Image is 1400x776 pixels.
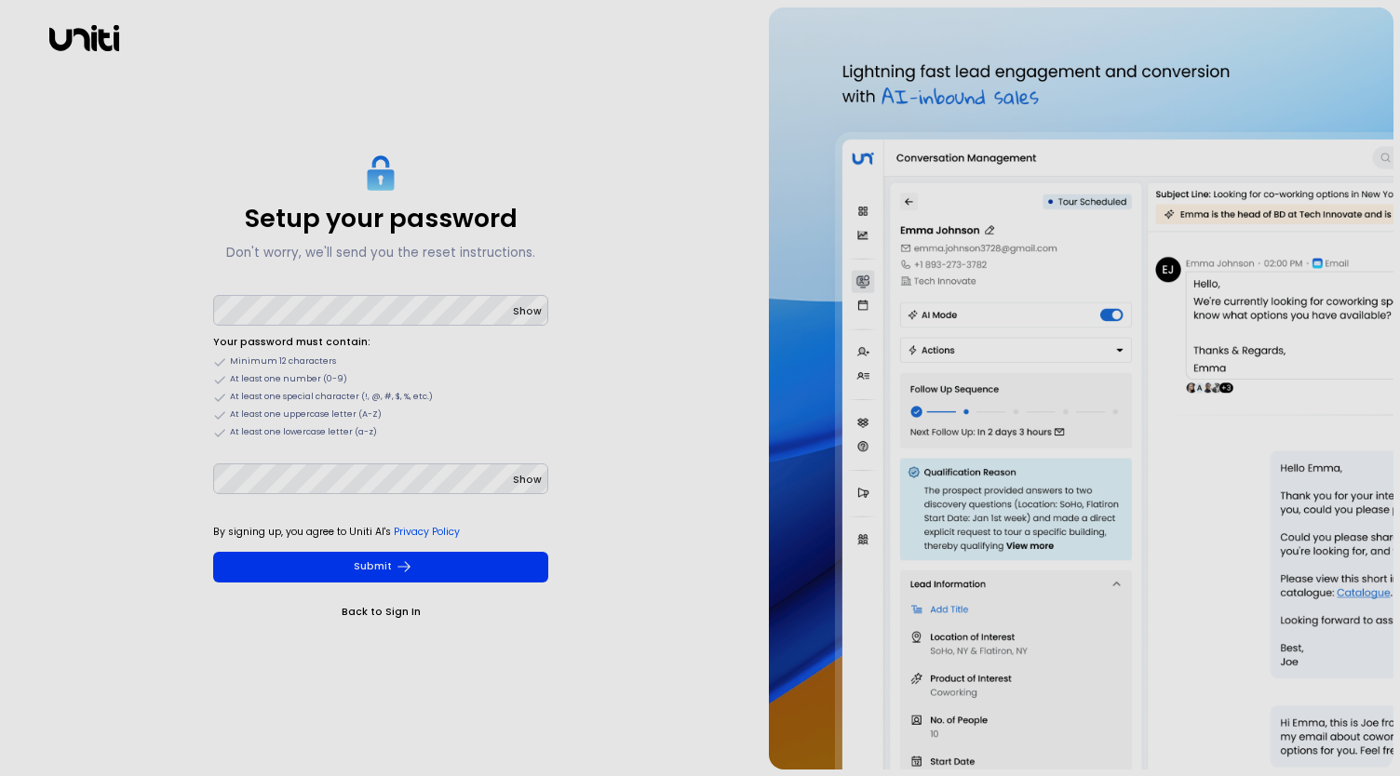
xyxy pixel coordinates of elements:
[213,552,548,582] button: Submit
[230,426,377,439] span: At least one lowercase letter (a-z)
[230,355,336,368] span: Minimum 12 characters
[230,391,433,404] span: At least one special character (!, @, #, $, %, etc.)
[226,242,535,264] p: Don't worry, we'll send you the reset instructions.
[245,203,518,234] p: Setup your password
[213,333,548,352] li: Your password must contain:
[513,304,542,318] span: Show
[513,302,542,321] button: Show
[230,408,382,421] span: At least one uppercase letter (A-Z)
[513,473,542,487] span: Show
[213,603,548,622] a: Back to Sign In
[213,523,548,542] p: By signing up, you agree to Uniti AI's
[394,525,460,539] a: Privacy Policy
[513,471,542,489] button: Show
[230,373,347,386] span: At least one number (0-9)
[769,7,1393,769] img: auth-hero.png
